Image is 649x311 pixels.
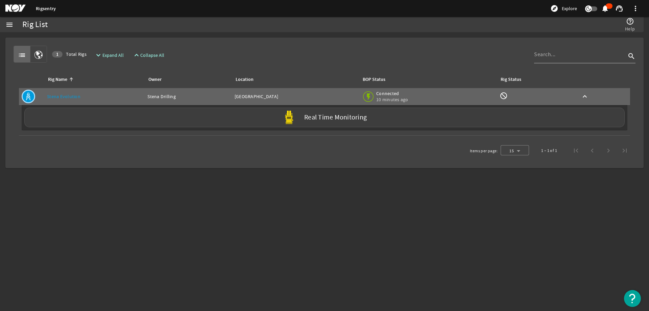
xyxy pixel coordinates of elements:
i: search [627,52,635,60]
div: Rig Status [501,76,521,83]
div: Owner [148,76,162,83]
span: 10 minutes ago [376,96,408,103]
div: Rig Name [48,76,67,83]
mat-icon: menu [5,21,14,29]
div: 1 – 1 of 1 [541,147,557,154]
button: more_vert [627,0,644,17]
button: Open Resource Center [624,290,641,307]
button: Explore [548,3,580,14]
mat-icon: help_outline [626,17,634,25]
mat-icon: expand_less [133,51,138,59]
mat-icon: explore [550,4,558,13]
button: Collapse All [130,49,167,61]
a: Rigsentry [36,5,56,12]
div: Items per page: [470,148,498,154]
span: Total Rigs [52,51,87,58]
div: 1 [52,51,63,58]
div: [GEOGRAPHIC_DATA] [235,93,356,100]
div: BOP Status [363,76,385,83]
div: Stena Drilling [147,93,229,100]
span: Connected [376,90,408,96]
div: Rig List [22,21,48,28]
label: Real Time Monitoring [304,114,367,121]
img: Yellowpod.svg [282,111,296,124]
div: Location [236,76,254,83]
div: Location [235,76,354,83]
input: Search... [534,50,626,59]
div: Rig Name [47,76,139,83]
div: Owner [147,76,226,83]
span: Collapse All [140,52,164,59]
mat-icon: notifications [601,4,609,13]
button: Expand All [92,49,126,61]
mat-icon: support_agent [615,4,623,13]
mat-icon: keyboard_arrow_up [581,92,589,101]
a: Stena Evolution [47,93,80,99]
span: Expand All [102,52,124,59]
span: Explore [562,5,577,12]
mat-icon: expand_more [94,51,100,59]
span: Help [625,25,635,32]
mat-icon: list [18,51,26,59]
a: Real Time Monitoring [22,108,627,127]
mat-icon: Rig Monitoring not available for this rig [500,92,508,100]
